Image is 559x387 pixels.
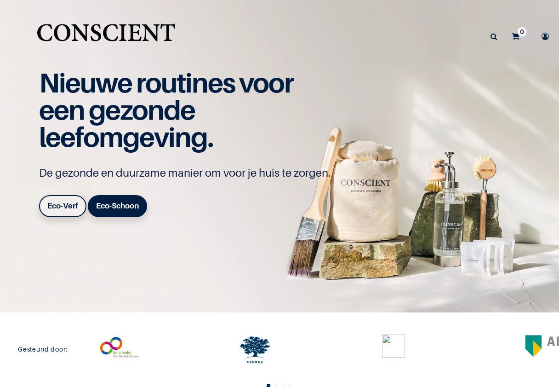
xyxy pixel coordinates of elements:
a: Logo of Conscient.nl [35,18,177,55]
img: Conscient.nl [35,18,177,55]
sup: 0 [518,27,526,36]
b: Eco-Verf [47,201,78,210]
h6: Gesteund door: [18,346,68,353]
a: Eco-Schoon [88,195,147,217]
a: Eco-Verf [39,195,86,217]
p: De gezonde en duurzame manier om voor je huis te zorgen. [39,166,338,180]
a: 0 [505,20,531,52]
div: 4 / 6 [375,335,513,358]
div: 3 / 6 [232,335,370,365]
b: Eco-Schoon [96,201,139,210]
div: 2 / 6 [90,335,228,360]
img: logo.svg [240,335,270,365]
span: Nieuwe routines voor een gezonde leefomgeving. [39,66,293,153]
img: Acc_Logo_Black_Purple_RGB.png [382,335,405,358]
